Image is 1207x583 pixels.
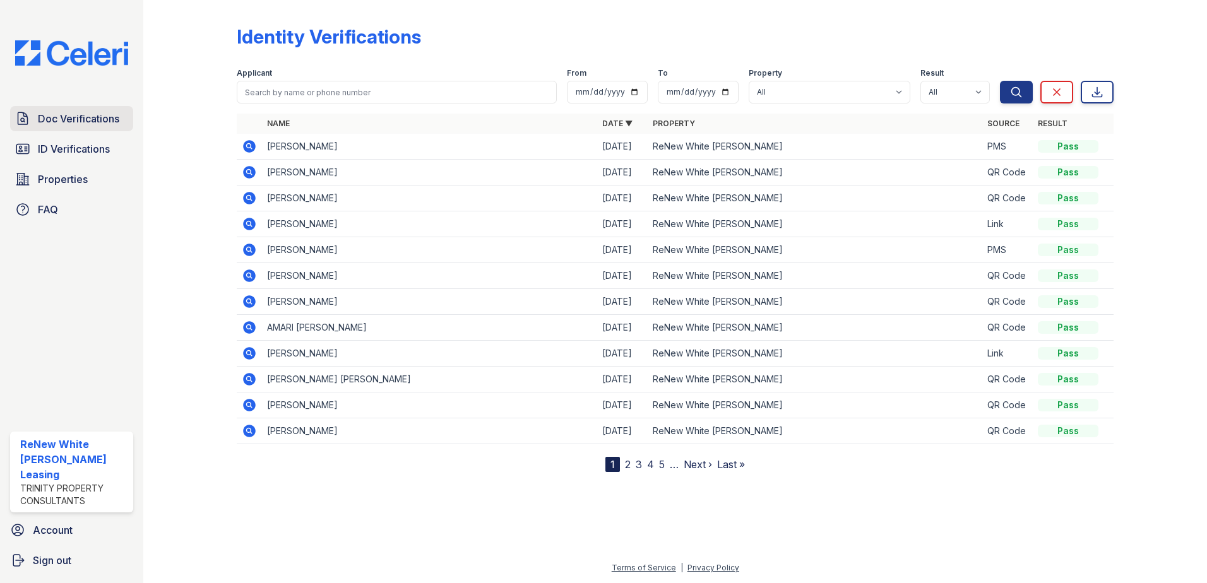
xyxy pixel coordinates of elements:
td: [PERSON_NAME] [262,392,597,418]
div: Pass [1038,192,1098,204]
td: ReNew White [PERSON_NAME] [648,392,983,418]
a: Date ▼ [602,119,633,128]
td: [DATE] [597,289,648,315]
td: QR Code [982,263,1033,289]
td: [PERSON_NAME] [262,134,597,160]
div: Identity Verifications [237,25,421,48]
span: Doc Verifications [38,111,119,126]
td: [DATE] [597,237,648,263]
td: [PERSON_NAME] [262,237,597,263]
a: Name [267,119,290,128]
td: ReNew White [PERSON_NAME] [648,263,983,289]
div: Pass [1038,399,1098,411]
div: Trinity Property Consultants [20,482,128,507]
a: Doc Verifications [10,106,133,131]
td: [PERSON_NAME] [PERSON_NAME] [262,367,597,392]
td: QR Code [982,160,1033,185]
td: ReNew White [PERSON_NAME] [648,237,983,263]
td: ReNew White [PERSON_NAME] [648,211,983,237]
td: [PERSON_NAME] [262,185,597,211]
td: [PERSON_NAME] [262,211,597,237]
label: To [658,68,668,78]
div: Pass [1038,425,1098,437]
a: 3 [636,458,642,471]
td: [DATE] [597,160,648,185]
td: [DATE] [597,134,648,160]
span: FAQ [38,202,58,217]
td: ReNew White [PERSON_NAME] [648,418,983,444]
a: Account [5,517,138,543]
img: CE_Logo_Blue-a8612792a0a2168367f1c8372b55b34899dd931a85d93a1a3d3e32e68fde9ad4.png [5,40,138,66]
label: Result [920,68,944,78]
td: ReNew White [PERSON_NAME] [648,289,983,315]
div: Pass [1038,373,1098,386]
div: 1 [605,457,620,472]
a: 2 [625,458,631,471]
td: [DATE] [597,315,648,341]
div: Pass [1038,218,1098,230]
div: | [681,563,683,572]
td: [PERSON_NAME] [262,160,597,185]
td: QR Code [982,392,1033,418]
td: [DATE] [597,341,648,367]
td: AMARI [PERSON_NAME] [262,315,597,341]
td: QR Code [982,315,1033,341]
td: ReNew White [PERSON_NAME] [648,341,983,367]
a: Last » [717,458,745,471]
td: [DATE] [597,392,648,418]
a: Sign out [5,548,138,573]
a: Result [1038,119,1067,128]
a: ID Verifications [10,136,133,162]
td: ReNew White [PERSON_NAME] [648,134,983,160]
td: PMS [982,134,1033,160]
td: ReNew White [PERSON_NAME] [648,160,983,185]
span: Sign out [33,553,71,568]
td: ReNew White [PERSON_NAME] [648,185,983,211]
div: ReNew White [PERSON_NAME] Leasing [20,437,128,482]
a: Source [987,119,1020,128]
td: [PERSON_NAME] [262,289,597,315]
div: Pass [1038,140,1098,153]
a: 5 [659,458,665,471]
label: From [567,68,586,78]
td: [PERSON_NAME] [262,418,597,444]
div: Pass [1038,166,1098,179]
td: [PERSON_NAME] [262,341,597,367]
a: Privacy Policy [687,563,739,572]
a: Property [653,119,695,128]
div: Pass [1038,295,1098,308]
td: [DATE] [597,263,648,289]
td: QR Code [982,367,1033,392]
input: Search by name or phone number [237,81,557,103]
td: [DATE] [597,185,648,211]
td: [DATE] [597,211,648,237]
td: [DATE] [597,367,648,392]
td: PMS [982,237,1033,263]
a: FAQ [10,197,133,222]
label: Applicant [237,68,272,78]
td: QR Code [982,289,1033,315]
div: Pass [1038,244,1098,256]
td: QR Code [982,185,1033,211]
td: QR Code [982,418,1033,444]
td: [PERSON_NAME] [262,263,597,289]
span: Properties [38,172,88,187]
td: Link [982,211,1033,237]
div: Pass [1038,321,1098,334]
label: Property [749,68,782,78]
td: [DATE] [597,418,648,444]
span: … [670,457,679,472]
div: Pass [1038,269,1098,282]
span: ID Verifications [38,141,110,156]
td: ReNew White [PERSON_NAME] [648,315,983,341]
span: Account [33,522,73,538]
div: Pass [1038,347,1098,360]
a: Properties [10,167,133,192]
a: Next › [684,458,712,471]
a: 4 [647,458,654,471]
td: ReNew White [PERSON_NAME] [648,367,983,392]
td: Link [982,341,1033,367]
a: Terms of Service [612,563,676,572]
